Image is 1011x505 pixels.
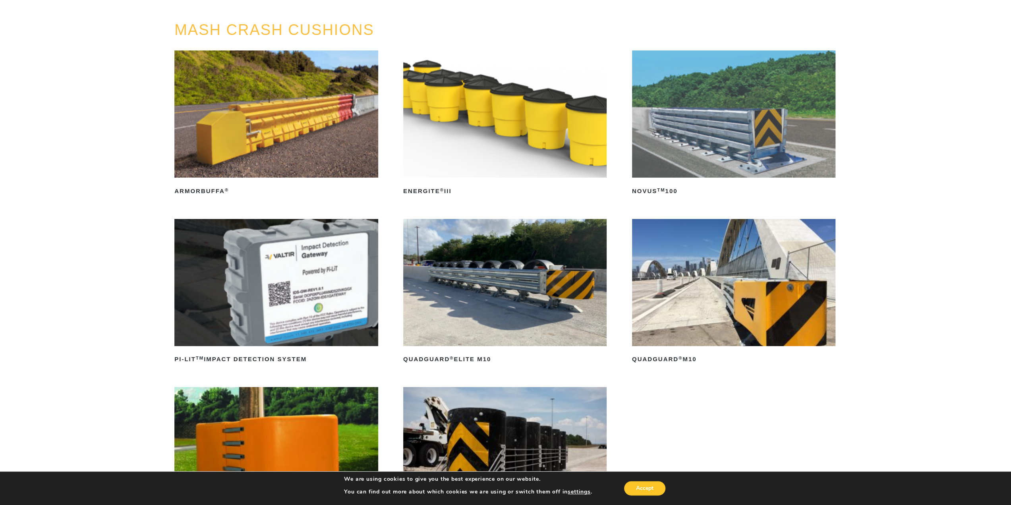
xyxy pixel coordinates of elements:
[344,476,592,483] p: We are using cookies to give you the best experience on our website.
[568,488,590,495] button: settings
[403,50,607,197] a: ENERGITE®III
[174,219,378,366] a: PI-LITTMImpact Detection System
[174,21,374,38] a: MASH CRASH CUSHIONS
[344,488,592,495] p: You can find out more about which cookies we are using or switch them off in .
[632,50,835,197] a: NOVUSTM100
[679,356,682,360] sup: ®
[632,353,835,366] h2: QuadGuard M10
[196,356,204,360] sup: TM
[403,185,607,197] h2: ENERGITE III
[657,188,665,192] sup: TM
[450,356,454,360] sup: ®
[403,353,607,366] h2: QuadGuard Elite M10
[632,219,835,366] a: QuadGuard®M10
[225,188,229,192] sup: ®
[624,481,665,495] button: Accept
[174,353,378,366] h2: PI-LIT Impact Detection System
[174,185,378,197] h2: ArmorBuffa
[403,219,607,366] a: QuadGuard®Elite M10
[632,185,835,197] h2: NOVUS 100
[174,50,378,197] a: ArmorBuffa®
[440,188,444,192] sup: ®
